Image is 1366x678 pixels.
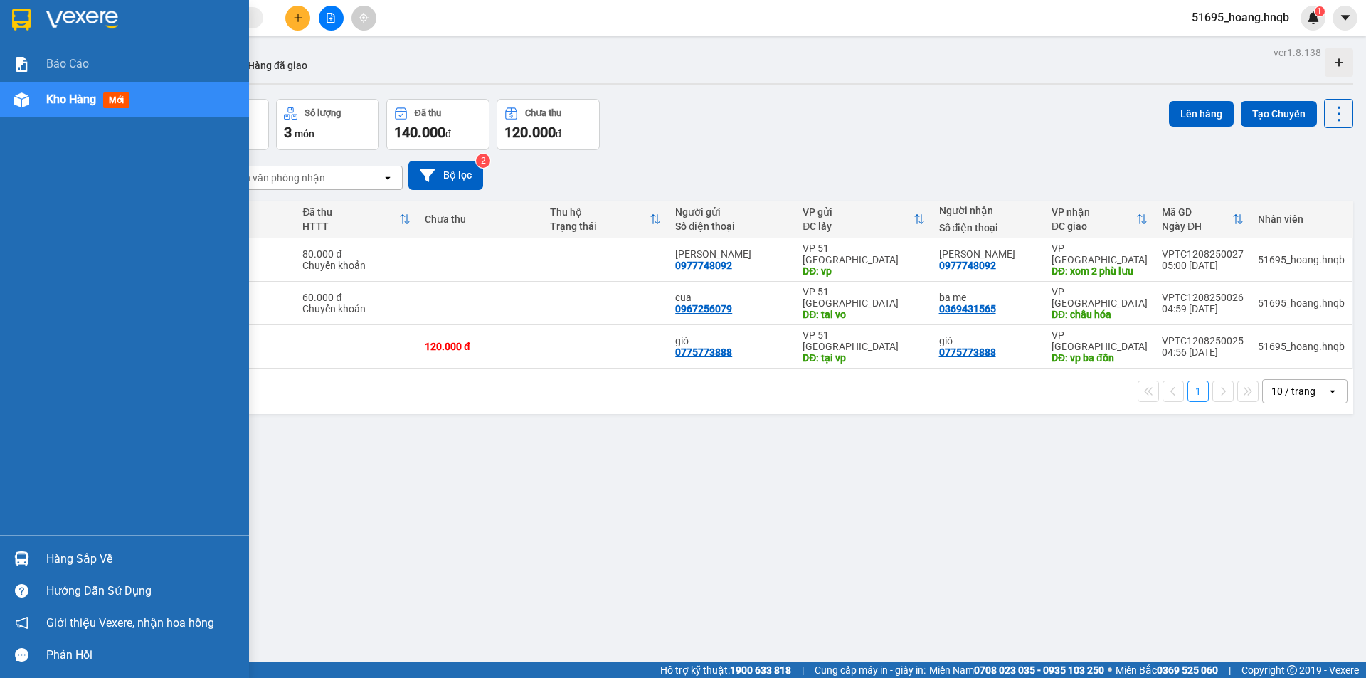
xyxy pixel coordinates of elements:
[1307,11,1320,24] img: icon-new-feature
[1287,665,1297,675] span: copyright
[284,124,292,141] span: 3
[1052,265,1148,277] div: DĐ: xom 2 phù lưu
[285,6,310,31] button: plus
[1339,11,1352,24] span: caret-down
[1052,286,1148,309] div: VP [GEOGRAPHIC_DATA]
[939,346,996,358] div: 0775773888
[675,292,788,303] div: cua
[543,201,668,238] th: Toggle SortBy
[382,172,393,184] svg: open
[1116,662,1218,678] span: Miền Bắc
[1044,201,1155,238] th: Toggle SortBy
[293,13,303,23] span: plus
[1274,45,1321,60] div: ver 1.8.138
[1241,101,1317,127] button: Tạo Chuyến
[556,128,561,139] span: đ
[302,303,411,314] div: Chuyển khoản
[425,341,536,352] div: 120.000 đ
[14,47,200,74] span: VPTC1208250027
[1258,341,1345,352] div: 51695_hoang.hnqb
[525,108,561,118] div: Chưa thu
[302,206,399,218] div: Đã thu
[1052,329,1148,352] div: VP [GEOGRAPHIC_DATA]
[295,128,314,139] span: món
[550,206,650,218] div: Thu hộ
[939,292,1037,303] div: ba me
[15,584,28,598] span: question-circle
[1052,206,1136,218] div: VP nhận
[1162,206,1232,218] div: Mã GD
[227,171,325,185] div: Chọn văn phòng nhận
[46,55,89,73] span: Báo cáo
[675,335,788,346] div: gió
[675,221,788,232] div: Số điện thoại
[1169,101,1234,127] button: Lên hàng
[974,664,1104,676] strong: 0708 023 035 - 0935 103 250
[319,6,344,31] button: file-add
[276,99,379,150] button: Số lượng3món
[1052,243,1148,265] div: VP [GEOGRAPHIC_DATA]
[1271,384,1315,398] div: 10 / trang
[326,13,336,23] span: file-add
[939,303,996,314] div: 0369431565
[939,335,1037,346] div: gió
[1052,352,1148,364] div: DĐ: vp ba đồn
[675,206,788,218] div: Người gửi
[1155,201,1251,238] th: Toggle SortBy
[236,48,319,83] button: Hàng đã giao
[795,201,931,238] th: Toggle SortBy
[302,292,411,303] div: 60.000 đ
[675,346,732,358] div: 0775773888
[12,9,31,31] img: logo-vxr
[20,6,194,33] span: [PERSON_NAME]
[497,99,600,150] button: Chưa thu120.000đ
[1052,221,1136,232] div: ĐC giao
[1317,6,1322,16] span: 1
[1258,254,1345,265] div: 51695_hoang.hnqb
[386,99,489,150] button: Đã thu140.000đ
[302,248,411,260] div: 80.000 đ
[803,286,924,309] div: VP 51 [GEOGRAPHIC_DATA]
[302,260,411,271] div: Chuyển khoản
[803,243,924,265] div: VP 51 [GEOGRAPHIC_DATA]
[359,13,369,23] span: aim
[476,154,490,168] sup: 2
[415,108,441,118] div: Đã thu
[295,201,418,238] th: Toggle SortBy
[445,128,451,139] span: đ
[46,645,238,666] div: Phản hồi
[1333,6,1357,31] button: caret-down
[803,221,913,232] div: ĐC lấy
[550,221,650,232] div: Trạng thái
[803,329,924,352] div: VP 51 [GEOGRAPHIC_DATA]
[815,662,926,678] span: Cung cấp máy in - giấy in:
[1162,221,1232,232] div: Ngày ĐH
[103,92,129,108] span: mới
[14,57,29,72] img: solution-icon
[46,549,238,570] div: Hàng sắp về
[1162,346,1244,358] div: 04:56 [DATE]
[1162,303,1244,314] div: 04:59 [DATE]
[803,352,924,364] div: DĐ: tại vp
[96,36,118,45] span: [DATE]
[394,124,445,141] span: 140.000
[351,6,376,31] button: aim
[1157,664,1218,676] strong: 0369 525 060
[660,662,791,678] span: Hỗ trợ kỹ thuật:
[1162,248,1244,260] div: VPTC1208250027
[1327,386,1338,397] svg: open
[803,309,924,320] div: DĐ: tai vo
[1229,662,1231,678] span: |
[46,581,238,602] div: Hướng dẫn sử dụng
[730,664,791,676] strong: 1900 633 818
[425,213,536,225] div: Chưa thu
[1258,213,1345,225] div: Nhân viên
[1162,292,1244,303] div: VPTC1208250026
[929,662,1104,678] span: Miền Nam
[802,662,804,678] span: |
[675,248,788,260] div: nguyễn thị phương
[1187,381,1209,402] button: 1
[939,222,1037,233] div: Số điện thoại
[939,205,1037,216] div: Người nhận
[302,221,399,232] div: HTTT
